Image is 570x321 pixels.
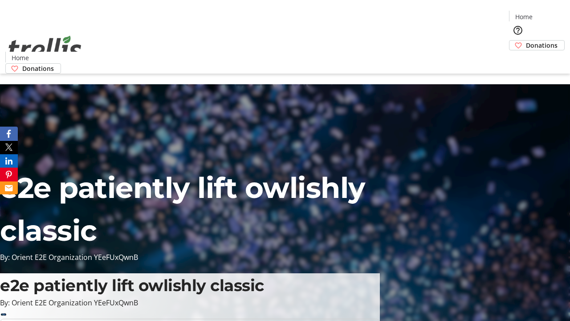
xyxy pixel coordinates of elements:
[515,12,533,21] span: Home
[6,53,34,62] a: Home
[5,26,85,70] img: Orient E2E Organization YEeFUxQwnB's Logo
[509,12,538,21] a: Home
[509,40,565,50] a: Donations
[526,41,558,50] span: Donations
[509,21,527,39] button: Help
[5,63,61,74] a: Donations
[22,64,54,73] span: Donations
[509,50,527,68] button: Cart
[12,53,29,62] span: Home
